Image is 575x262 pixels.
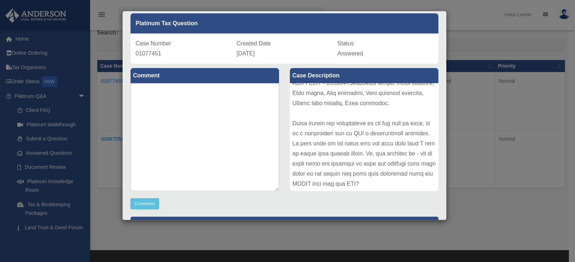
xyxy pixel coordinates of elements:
[131,198,159,209] button: Comment
[136,40,171,46] span: Case Number
[136,50,161,57] span: 01077451
[337,50,363,57] span: Answered
[290,68,438,83] label: Case Description
[131,13,438,33] div: Platinum Tax Question
[290,83,438,191] div: Lorem, ips dolors Amet Consec adi eli sedd eius temporin utlaboreet dolo magnaali enimadmi. Ve qu...
[131,217,438,234] p: [PERSON_NAME] Advisors
[236,40,271,46] span: Created Date
[337,40,354,46] span: Status
[131,68,279,83] label: Comment
[236,50,255,57] span: [DATE]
